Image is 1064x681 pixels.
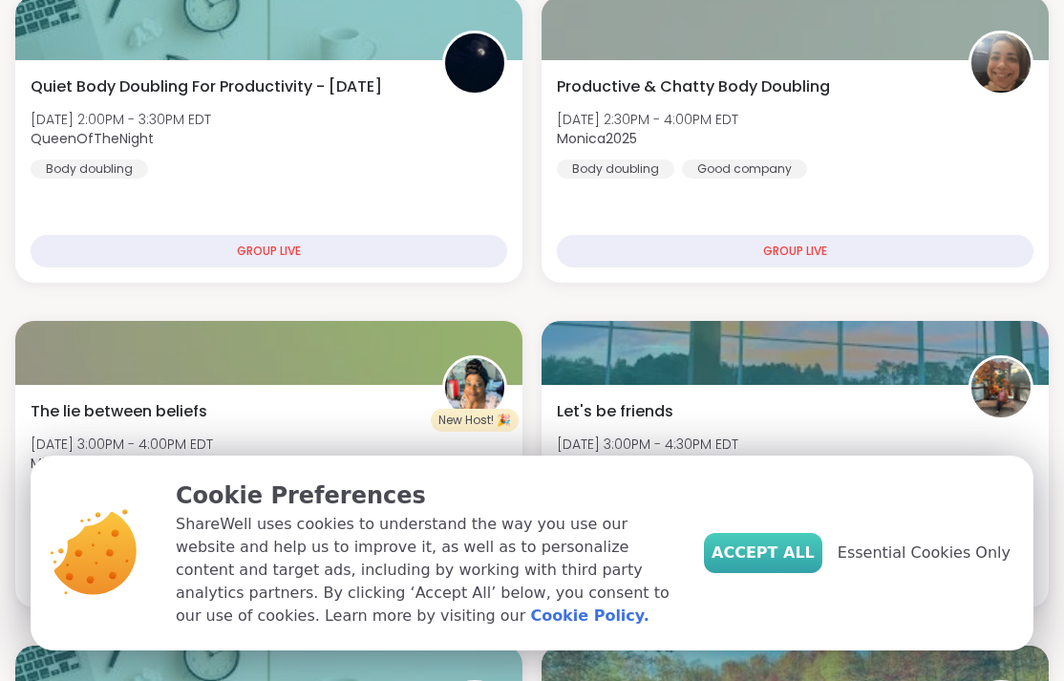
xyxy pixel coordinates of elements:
div: Body doubling [31,160,148,179]
b: Monica2025 [557,129,637,148]
b: pipishay2olivia [557,454,652,473]
b: QueenOfTheNight [31,129,154,148]
div: Body doubling [557,160,674,179]
div: GROUP LIVE [557,235,1033,267]
img: Monica2025 [971,33,1031,93]
span: [DATE] 3:00PM - 4:30PM EDT [557,435,738,454]
span: Let's be friends [557,400,673,423]
p: ShareWell uses cookies to understand the way you use our website and help us to improve it, as we... [176,513,673,628]
span: [DATE] 2:00PM - 3:30PM EDT [31,110,211,129]
img: MichelleH [445,358,504,417]
button: Accept All [704,533,822,573]
span: [DATE] 2:30PM - 4:00PM EDT [557,110,738,129]
span: The lie between beliefs [31,400,207,423]
div: Good company [682,160,807,179]
p: Cookie Preferences [176,479,673,513]
span: [DATE] 3:00PM - 4:00PM EDT [31,435,213,454]
span: Accept All [712,542,815,564]
span: Quiet Body Doubling For Productivity - [DATE] [31,75,382,98]
div: New Host! 🎉 [431,409,519,432]
img: QueenOfTheNight [445,33,504,93]
a: Cookie Policy. [530,605,649,628]
img: pipishay2olivia [971,358,1031,417]
b: MichelleH [31,454,94,473]
span: Essential Cookies Only [838,542,1011,564]
div: GROUP LIVE [31,235,507,267]
span: Productive & Chatty Body Doubling [557,75,830,98]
